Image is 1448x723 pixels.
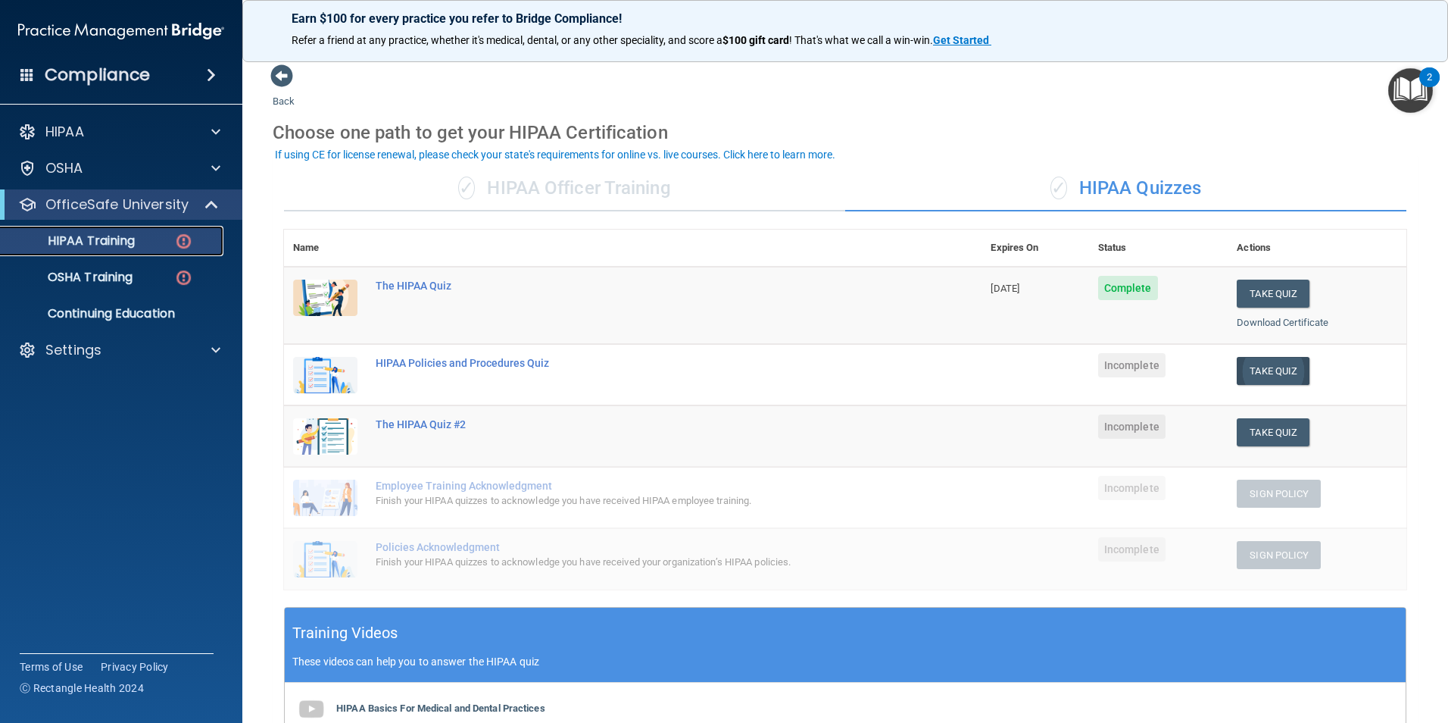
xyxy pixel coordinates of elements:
p: HIPAA Training [10,233,135,249]
p: Settings [45,341,101,359]
div: 2 [1427,77,1432,97]
h4: Compliance [45,64,150,86]
p: Earn $100 for every practice you refer to Bridge Compliance! [292,11,1399,26]
div: Finish your HIPAA quizzes to acknowledge you have received your organization’s HIPAA policies. [376,553,906,571]
div: Employee Training Acknowledgment [376,480,906,492]
p: Continuing Education [10,306,217,321]
span: Incomplete [1098,415,1166,439]
span: ✓ [1050,177,1067,199]
div: HIPAA Quizzes [845,166,1406,211]
strong: Get Started [933,34,989,46]
div: The HIPAA Quiz #2 [376,418,906,430]
div: HIPAA Policies and Procedures Quiz [376,357,906,369]
span: Incomplete [1098,537,1166,562]
button: Open Resource Center, 2 new notifications [1388,68,1433,113]
a: HIPAA [18,123,220,141]
p: OfficeSafe University [45,196,189,214]
a: Settings [18,341,220,359]
a: Back [273,77,295,107]
a: Get Started [933,34,991,46]
button: Sign Policy [1237,480,1321,508]
button: Take Quiz [1237,280,1309,308]
th: Status [1089,230,1228,267]
img: PMB logo [18,16,224,46]
h5: Training Videos [292,620,398,646]
img: danger-circle.6113f641.png [174,232,193,251]
div: Finish your HIPAA quizzes to acknowledge you have received HIPAA employee training. [376,492,906,510]
b: HIPAA Basics For Medical and Dental Practices [336,703,545,714]
a: OfficeSafe University [18,196,220,214]
div: If using CE for license renewal, please check your state's requirements for online vs. live cours... [275,149,835,160]
div: The HIPAA Quiz [376,280,906,292]
a: Privacy Policy [101,659,169,674]
th: Actions [1228,230,1406,267]
div: Policies Acknowledgment [376,541,906,553]
img: danger-circle.6113f641.png [174,268,193,287]
div: Choose one path to get your HIPAA Certification [273,111,1418,155]
div: HIPAA Officer Training [284,166,845,211]
span: ! That's what we call a win-win. [789,34,933,46]
button: If using CE for license renewal, please check your state's requirements for online vs. live cours... [273,147,838,162]
p: OSHA Training [10,270,133,285]
a: OSHA [18,159,220,177]
p: These videos can help you to answer the HIPAA quiz [292,656,1398,668]
p: HIPAA [45,123,84,141]
span: Complete [1098,276,1158,300]
a: Terms of Use [20,659,83,674]
span: Ⓒ Rectangle Health 2024 [20,681,144,696]
th: Name [284,230,367,267]
a: Download Certificate [1237,317,1328,328]
p: OSHA [45,159,83,177]
th: Expires On [981,230,1088,267]
span: Incomplete [1098,353,1166,377]
button: Take Quiz [1237,357,1309,385]
strong: $100 gift card [722,34,789,46]
span: ✓ [458,177,475,199]
button: Take Quiz [1237,418,1309,446]
span: [DATE] [991,283,1019,294]
button: Sign Policy [1237,541,1321,569]
span: Refer a friend at any practice, whether it's medical, dental, or any other speciality, and score a [292,34,722,46]
span: Incomplete [1098,476,1166,500]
